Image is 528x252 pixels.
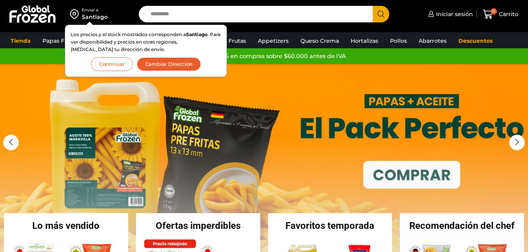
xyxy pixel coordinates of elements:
[82,13,108,21] div: Santiago
[4,221,128,230] h2: Lo más vendido
[373,6,389,22] button: Search button
[254,33,293,48] a: Appetizers
[39,33,81,48] a: Papas Fritas
[400,221,524,230] h2: Recomendación del chef
[268,221,392,230] h2: Favoritos temporada
[491,8,497,15] span: 0
[3,135,19,150] div: Previous slide
[91,57,133,71] button: Continuar
[82,7,108,13] div: Enviar a
[70,7,82,21] img: address-field-icon.svg
[347,33,382,48] a: Hortalizas
[296,33,343,48] a: Queso Crema
[454,33,497,48] a: Descuentos
[497,10,518,18] span: Carrito
[426,6,473,22] a: Iniciar sesión
[71,31,221,53] p: Los precios y el stock mostrados corresponden a . Para ver disponibilidad y precios en otras regi...
[7,33,35,48] a: Tienda
[186,31,208,37] strong: Santiago
[137,57,201,71] button: Cambiar Dirección
[481,5,520,24] a: 0 Carrito
[509,135,525,150] div: Next slide
[434,10,473,18] span: Iniciar sesión
[415,33,451,48] a: Abarrotes
[136,221,260,230] h2: Ofertas imperdibles
[386,33,411,48] a: Pollos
